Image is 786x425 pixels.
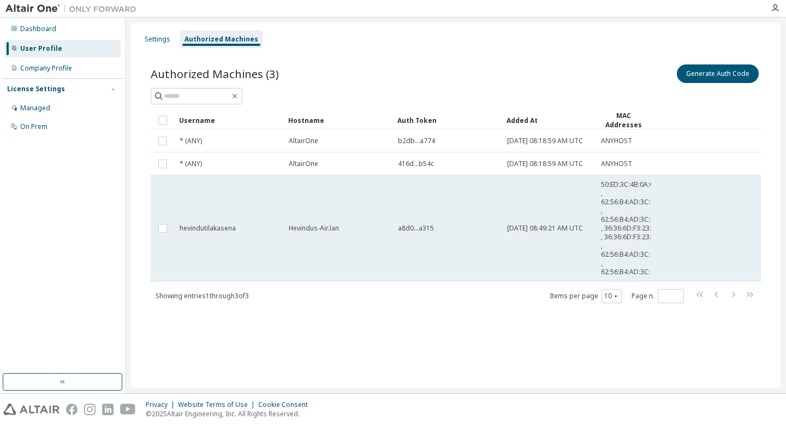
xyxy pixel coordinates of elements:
span: a8d0...a315 [398,224,434,233]
div: Privacy [146,400,178,409]
div: Cookie Consent [258,400,314,409]
span: Items per page [550,289,622,303]
div: Company Profile [20,64,72,73]
button: 10 [604,292,619,300]
img: Altair One [5,3,142,14]
span: * (ANY) [180,137,202,145]
span: hevindutilakasena [180,224,236,233]
span: Hevindus-Air.lan [289,224,339,233]
img: linkedin.svg [102,404,114,415]
span: [DATE] 08:49:21 AM UTC [507,224,583,233]
img: instagram.svg [84,404,96,415]
span: [DATE] 08:18:59 AM UTC [507,160,583,168]
img: facebook.svg [66,404,78,415]
span: AltairOne [289,160,318,168]
span: ANYHOST [601,137,632,145]
img: altair_logo.svg [3,404,59,415]
div: MAC Addresses [600,111,646,129]
div: Username [179,111,279,129]
span: AltairOne [289,137,318,145]
span: [DATE] 08:18:59 AM UTC [507,137,583,145]
span: ANYHOST [601,160,632,168]
span: b2db...a774 [398,137,435,145]
span: Authorized Machines (3) [151,66,279,81]
div: User Profile [20,44,62,53]
span: Showing entries 1 through 3 of 3 [156,291,249,300]
span: * (ANY) [180,160,202,168]
div: License Settings [7,85,65,93]
span: 416d...b54c [398,160,434,168]
div: Website Terms of Use [178,400,258,409]
div: Settings [145,35,170,44]
div: Managed [20,104,50,113]
button: Generate Auth Code [677,64,759,83]
div: Dashboard [20,25,56,33]
div: Auth Token [397,111,498,129]
span: 50:ED:3C:4B:0A:03 , 62:56:B4:AD:3C:EC , 62:56:B4:AD:3C:ED , 36:36:6D:F3:23:C4 , 36:36:6D:F3:23:C0... [601,180,659,276]
img: youtube.svg [120,404,136,415]
div: On Prem [20,122,47,131]
div: Authorized Machines [184,35,258,44]
div: Added At [507,111,592,129]
div: Hostname [288,111,389,129]
span: Page n. [632,289,684,303]
p: © 2025 Altair Engineering, Inc. All Rights Reserved. [146,409,314,418]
